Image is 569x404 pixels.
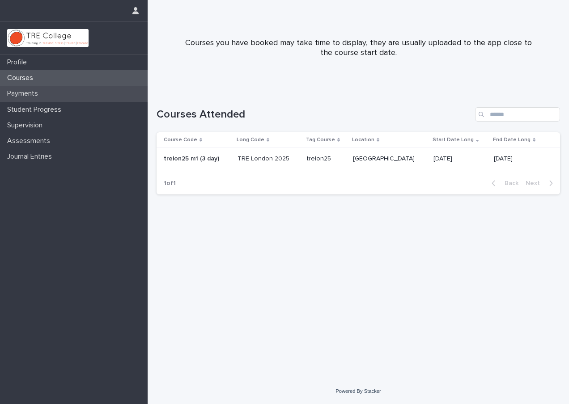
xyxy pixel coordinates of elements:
[157,108,471,121] h1: Courses Attended
[238,153,291,163] p: TRE London 2025
[179,38,537,58] p: Courses you have booked may take time to display, they are usually uploaded to the app close to t...
[4,152,59,161] p: Journal Entries
[353,155,426,163] p: [GEOGRAPHIC_DATA]
[522,179,560,187] button: Next
[4,58,34,67] p: Profile
[526,180,545,186] span: Next
[4,137,57,145] p: Assessments
[352,135,374,145] p: Location
[164,135,197,145] p: Course Code
[493,135,531,145] p: End Date Long
[499,180,518,186] span: Back
[7,29,89,47] img: L01RLPSrRaOWR30Oqb5K
[306,135,335,145] p: Tag Course
[494,155,546,163] p: [DATE]
[164,153,221,163] p: trelon25 m1 (3 day)
[237,135,264,145] p: Long Code
[4,74,40,82] p: Courses
[335,388,381,394] a: Powered By Stacker
[307,155,346,163] p: trelon25
[157,148,560,170] tr: trelon25 m1 (3 day)trelon25 m1 (3 day) TRE London 2025TRE London 2025 trelon25[GEOGRAPHIC_DATA][D...
[433,135,474,145] p: Start Date Long
[433,155,487,163] p: [DATE]
[4,105,68,114] p: Student Progress
[4,89,45,98] p: Payments
[157,173,183,194] p: 1 of 1
[484,179,522,187] button: Back
[4,121,50,130] p: Supervision
[475,107,560,122] input: Search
